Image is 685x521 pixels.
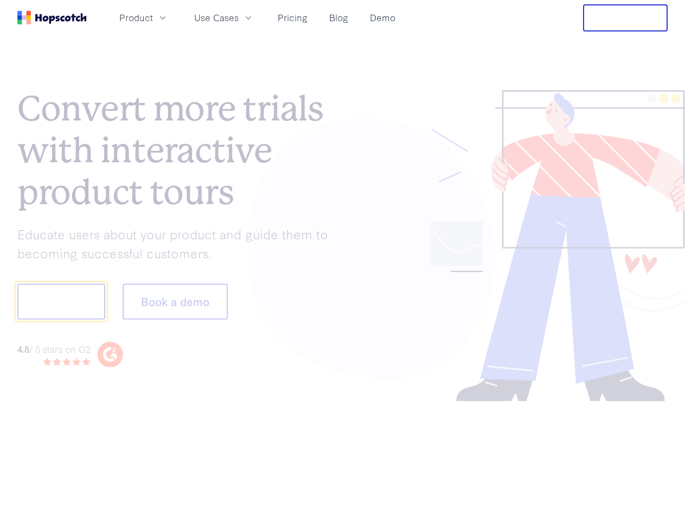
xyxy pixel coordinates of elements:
p: Educate users about your product and guide them to becoming successful customers. [17,225,343,262]
span: Use Cases [194,11,239,24]
button: Show me! [17,284,105,320]
a: Blog [325,9,353,27]
a: Pricing [273,9,312,27]
h1: Convert more trials with interactive product tours [17,88,343,213]
span: Product [119,11,153,24]
button: Free Trial [583,4,668,31]
div: / 5 stars on G2 [17,342,91,355]
strong: 4.8 [17,342,29,354]
button: Book a demo [123,284,228,320]
button: Product [113,9,175,27]
a: Home [17,11,87,24]
a: Demo [366,9,400,27]
button: Use Cases [188,9,260,27]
